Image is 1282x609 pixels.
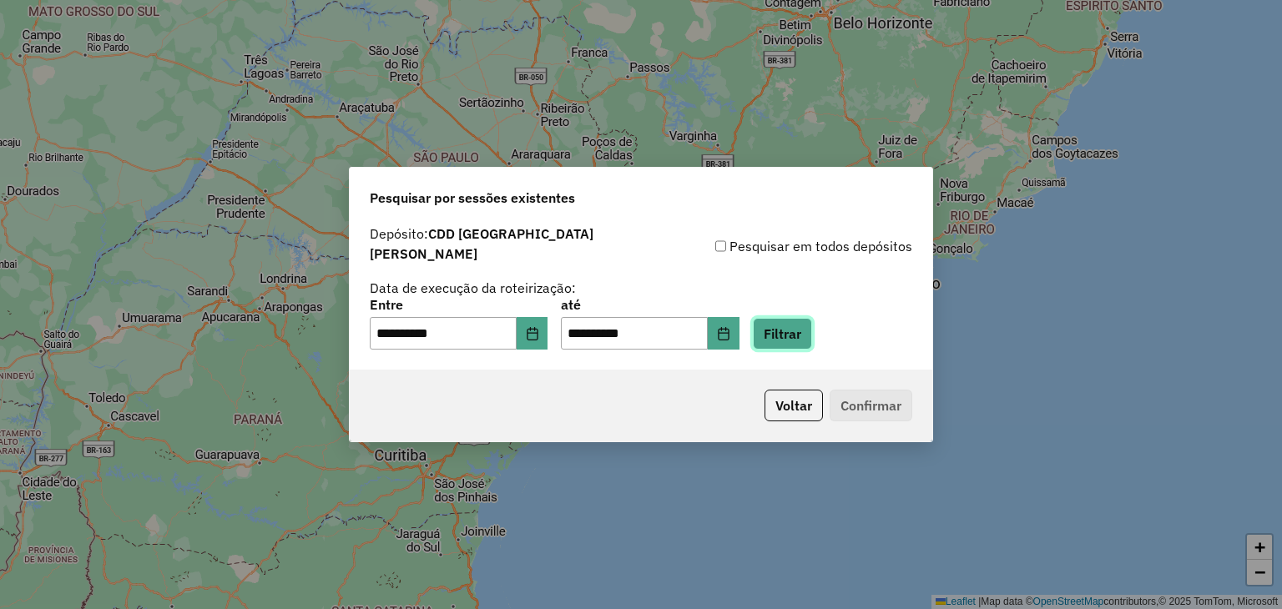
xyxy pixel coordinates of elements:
[708,317,739,350] button: Choose Date
[641,236,912,256] div: Pesquisar em todos depósitos
[370,294,548,315] label: Entre
[370,225,593,262] strong: CDD [GEOGRAPHIC_DATA][PERSON_NAME]
[517,317,548,350] button: Choose Date
[765,390,823,421] button: Voltar
[370,278,576,298] label: Data de execução da roteirização:
[561,294,739,315] label: até
[370,224,641,264] label: Depósito:
[753,318,812,350] button: Filtrar
[370,188,575,208] span: Pesquisar por sessões existentes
